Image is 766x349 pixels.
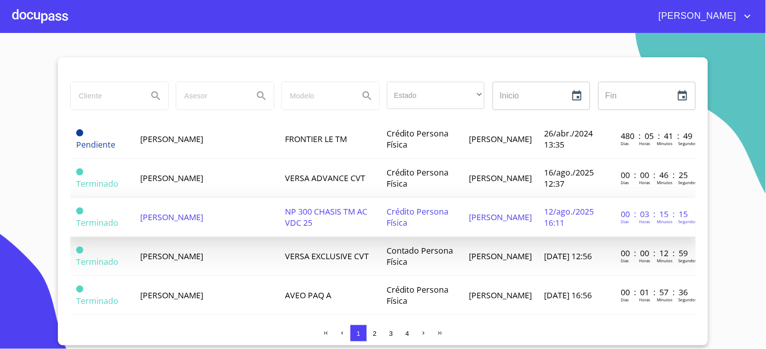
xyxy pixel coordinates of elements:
[387,128,449,150] span: Crédito Persona Física
[640,141,651,146] p: Horas
[76,207,83,215] span: Terminado
[355,84,379,108] button: Search
[545,290,592,301] span: [DATE] 16:56
[389,330,393,337] span: 3
[621,169,690,181] p: 00 : 00 : 46 : 25
[285,133,347,145] span: FRONTIER LE TM
[469,172,532,184] span: [PERSON_NAME]
[469,212,532,223] span: [PERSON_NAME]
[545,167,594,189] span: 16/ago./2025 12:37
[285,206,367,228] span: NP 300 CHASIS TM AC VDC 25
[640,180,651,185] p: Horas
[651,8,742,24] span: [PERSON_NAME]
[657,141,673,146] p: Minutos
[285,290,331,301] span: AVEO PAQ A
[657,180,673,185] p: Minutos
[621,248,690,259] p: 00 : 00 : 12 : 59
[657,297,673,302] p: Minutos
[76,295,118,306] span: Terminado
[545,206,594,228] span: 12/ago./2025 16:11
[621,287,690,298] p: 00 : 01 : 57 : 36
[176,82,245,110] input: search
[387,284,449,306] span: Crédito Persona Física
[679,141,697,146] p: Segundos
[140,172,203,184] span: [PERSON_NAME]
[383,325,399,341] button: 3
[621,130,690,142] p: 480 : 05 : 41 : 49
[545,128,593,150] span: 26/abr./2024 13:35
[76,217,118,228] span: Terminado
[651,8,754,24] button: account of current user
[657,258,673,263] p: Minutos
[357,330,360,337] span: 1
[405,330,409,337] span: 4
[621,297,629,302] p: Dias
[621,258,629,263] p: Dias
[679,258,697,263] p: Segundos
[249,84,274,108] button: Search
[679,219,697,224] p: Segundos
[657,219,673,224] p: Minutos
[76,286,83,293] span: Terminado
[140,133,203,145] span: [PERSON_NAME]
[140,251,203,262] span: [PERSON_NAME]
[679,297,697,302] p: Segundos
[545,251,592,262] span: [DATE] 12:56
[367,325,383,341] button: 2
[76,256,118,267] span: Terminado
[350,325,367,341] button: 1
[679,180,697,185] p: Segundos
[140,212,203,223] span: [PERSON_NAME]
[76,129,83,136] span: Pendiente
[76,168,83,176] span: Terminado
[285,251,369,262] span: VERSA EXCLUSIVE CVT
[76,247,83,254] span: Terminado
[387,206,449,228] span: Crédito Persona Física
[140,290,203,301] span: [PERSON_NAME]
[640,219,651,224] p: Horas
[387,82,485,109] div: ​
[282,82,351,110] input: search
[621,141,629,146] p: Dias
[373,330,376,337] span: 2
[285,172,365,184] span: VERSA ADVANCE CVT
[469,290,532,301] span: [PERSON_NAME]
[144,84,168,108] button: Search
[387,245,454,267] span: Contado Persona Física
[76,139,115,150] span: Pendiente
[399,325,416,341] button: 4
[71,82,140,110] input: search
[640,258,651,263] p: Horas
[469,133,532,145] span: [PERSON_NAME]
[621,208,690,220] p: 00 : 03 : 15 : 15
[621,219,629,224] p: Dias
[387,167,449,189] span: Crédito Persona Física
[76,178,118,189] span: Terminado
[640,297,651,302] p: Horas
[621,180,629,185] p: Dias
[469,251,532,262] span: [PERSON_NAME]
